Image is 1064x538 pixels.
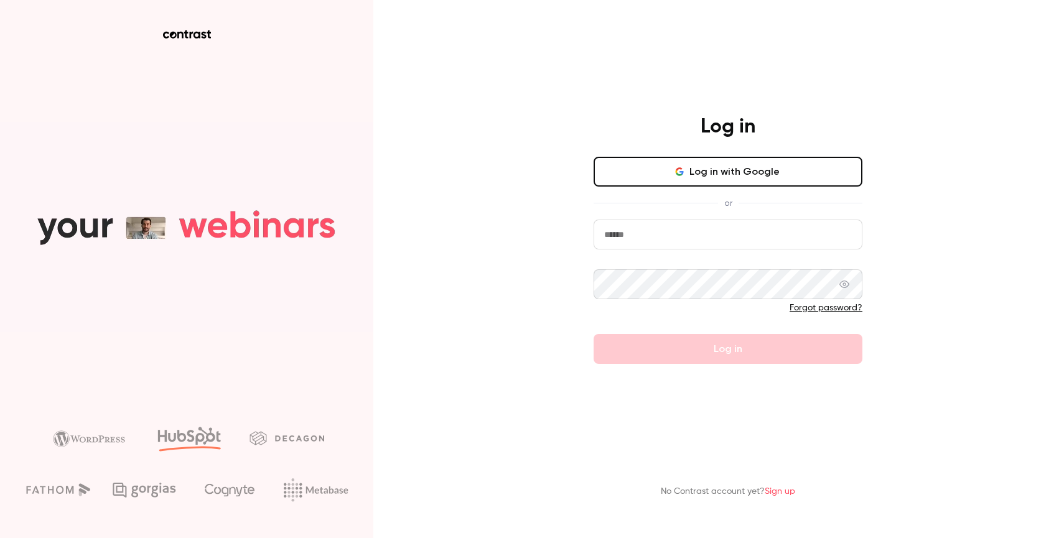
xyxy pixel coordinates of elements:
button: Log in with Google [594,157,862,187]
a: Forgot password? [790,304,862,312]
h4: Log in [701,114,755,139]
a: Sign up [765,487,795,496]
img: decagon [250,431,324,445]
p: No Contrast account yet? [661,485,795,498]
span: or [718,197,739,210]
